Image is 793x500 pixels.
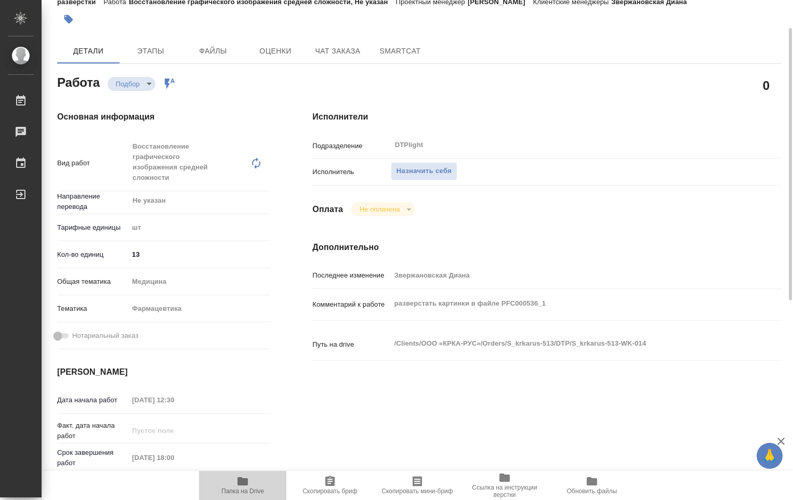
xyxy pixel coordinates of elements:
[57,249,128,260] p: Кол-во единиц
[396,165,452,177] span: Назначить себя
[312,270,390,281] p: Последнее изменение
[757,443,783,469] button: 🙏
[128,423,219,438] input: Пустое поле
[375,45,425,58] span: SmartCat
[312,241,782,254] h4: Дополнительно
[57,304,128,314] p: Тематика
[108,77,155,91] div: Подбор
[548,471,636,500] button: Обновить файлы
[128,273,271,291] div: Медицина
[286,471,374,500] button: Скопировать бриф
[391,295,743,312] textarea: разверстать картинки в файле PFC000536_1
[57,111,271,123] h4: Основная информация
[57,158,128,168] p: Вид работ
[126,45,176,58] span: Этапы
[128,450,219,465] input: Пустое поле
[312,141,390,151] p: Подразделение
[250,45,300,58] span: Оценки
[72,331,138,341] span: Нотариальный заказ
[63,45,113,58] span: Детали
[57,420,128,441] p: Факт. дата начала работ
[128,300,271,318] div: Фармацевтика
[302,488,357,495] span: Скопировать бриф
[57,72,100,91] h2: Работа
[381,488,453,495] span: Скопировать мини-бриф
[57,191,128,212] p: Направление перевода
[128,392,219,407] input: Пустое поле
[351,202,415,216] div: Подбор
[312,167,390,177] p: Исполнитель
[312,203,343,216] h4: Оплата
[391,162,457,180] button: Назначить себя
[467,484,542,498] span: Ссылка на инструкции верстки
[57,366,271,378] h4: [PERSON_NAME]
[761,445,778,467] span: 🙏
[57,448,128,468] p: Срок завершения работ
[312,111,782,123] h4: Исполнители
[374,471,461,500] button: Скопировать мини-бриф
[312,299,390,310] p: Комментарий к работе
[199,471,286,500] button: Папка на Drive
[57,395,128,405] p: Дата начала работ
[391,335,743,352] textarea: /Clients/ООО «КРКА-РУС»/Orders/S_krkarus-513/DTP/S_krkarus-513-WK-014
[57,277,128,287] p: Общая тематика
[312,339,390,350] p: Путь на drive
[567,488,617,495] span: Обновить файлы
[113,80,143,88] button: Подбор
[356,205,403,214] button: Не оплачена
[763,76,770,94] h2: 0
[221,488,264,495] span: Папка на Drive
[188,45,238,58] span: Файлы
[391,268,743,283] input: Пустое поле
[57,222,128,233] p: Тарифные единицы
[313,45,363,58] span: Чат заказа
[128,219,271,236] div: шт
[57,8,80,31] button: Добавить тэг
[128,247,271,262] input: ✎ Введи что-нибудь
[461,471,548,500] button: Ссылка на инструкции верстки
